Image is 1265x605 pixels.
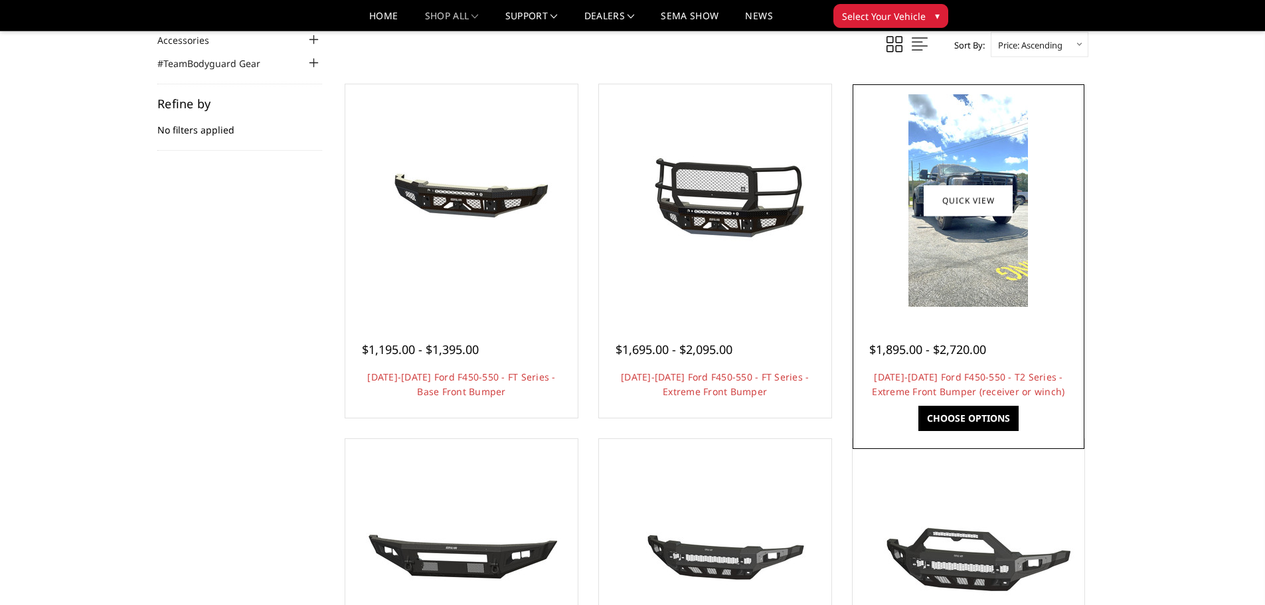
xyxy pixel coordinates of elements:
a: News [745,11,772,31]
a: shop all [425,11,479,31]
a: Accessories [157,33,226,47]
a: 2023-2026 Ford F450-550 - FT Series - Extreme Front Bumper 2023-2026 Ford F450-550 - FT Series - ... [602,88,828,313]
a: [DATE]-[DATE] Ford F450-550 - FT Series - Base Front Bumper [367,371,555,398]
a: Choose Options [918,406,1019,431]
a: #TeamBodyguard Gear [157,56,277,70]
a: Dealers [584,11,635,31]
span: $1,695.00 - $2,095.00 [616,341,732,357]
span: ▾ [935,9,940,23]
a: [DATE]-[DATE] Ford F450-550 - FT Series - Extreme Front Bumper [621,371,809,398]
a: 2023-2026 Ford F450-550 - T2 Series - Extreme Front Bumper (receiver or winch) 2023-2026 Ford F45... [856,88,1082,313]
img: 2023-2025 Ford F450-550 - Freedom Series - Sport Front Bumper (non-winch) [862,505,1074,605]
a: 2023-2025 Ford F450-550 - FT Series - Base Front Bumper [349,88,574,313]
iframe: Chat Widget [1199,541,1265,605]
img: 2023-2025 Ford F450-550 - FT Series - Base Front Bumper [355,151,568,250]
span: Select Your Vehicle [842,9,926,23]
img: 2023-2026 Ford F450-550 - T2 Series - Extreme Front Bumper (receiver or winch) [908,94,1028,307]
label: Sort By: [947,35,985,55]
a: [DATE]-[DATE] Ford F450-550 - T2 Series - Extreme Front Bumper (receiver or winch) [872,371,1064,398]
span: $1,195.00 - $1,395.00 [362,341,479,357]
img: 2023-2025 Ford F450-550 - A2L Series - Base Front Bumper [355,506,568,604]
a: Support [505,11,558,31]
button: Select Your Vehicle [833,4,948,28]
a: Quick view [924,185,1013,216]
a: SEMA Show [661,11,718,31]
span: $1,895.00 - $2,720.00 [869,341,986,357]
h5: Refine by [157,98,322,110]
div: No filters applied [157,98,322,151]
a: Home [369,11,398,31]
